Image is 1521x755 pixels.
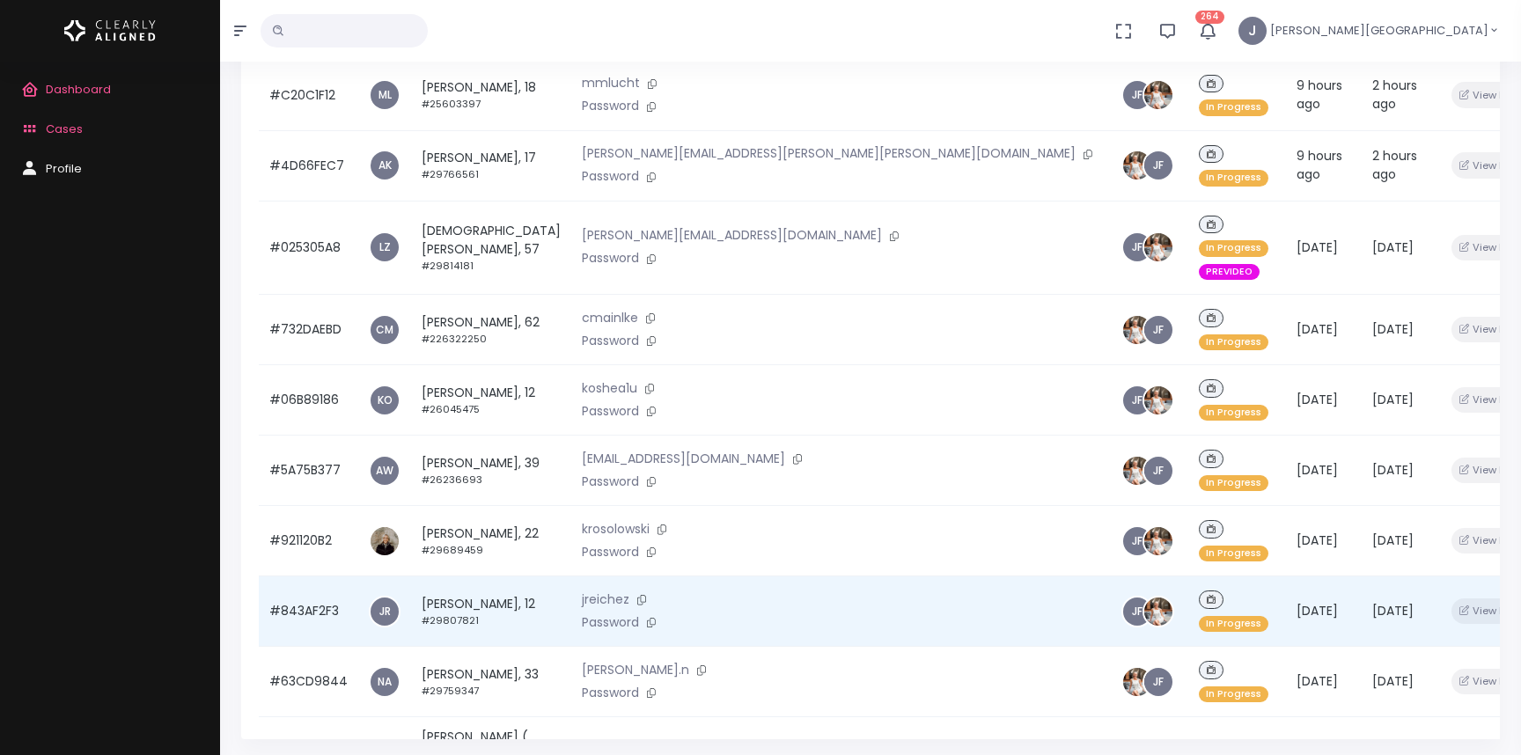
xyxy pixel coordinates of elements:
[1372,531,1414,549] span: [DATE]
[422,332,487,346] small: #226322250
[582,332,1100,351] p: Password
[259,201,358,295] td: #025305A8
[582,520,1100,539] p: krosolowski
[1144,668,1172,696] a: JF
[371,81,399,109] a: ML
[582,613,1100,633] p: Password
[1297,461,1338,479] span: [DATE]
[411,295,571,365] td: [PERSON_NAME], 62
[1297,320,1338,338] span: [DATE]
[259,647,358,717] td: #63CD9844
[259,60,358,130] td: #C20C1F12
[1238,17,1267,45] span: J
[411,60,571,130] td: [PERSON_NAME], 18
[422,167,479,181] small: #29766561
[1199,240,1268,257] span: In Progress
[64,12,156,49] img: Logo Horizontal
[411,365,571,436] td: [PERSON_NAME], 12
[582,226,1100,246] p: [PERSON_NAME][EMAIL_ADDRESS][DOMAIN_NAME]
[1297,77,1342,113] span: 9 hours ago
[422,543,483,557] small: #29689459
[1372,238,1414,256] span: [DATE]
[582,167,1100,187] p: Password
[1199,546,1268,562] span: In Progress
[259,576,358,647] td: #843AF2F3
[582,144,1100,164] p: [PERSON_NAME][EMAIL_ADDRESS][PERSON_NAME][PERSON_NAME][DOMAIN_NAME]
[411,436,571,506] td: [PERSON_NAME], 39
[1372,672,1414,690] span: [DATE]
[1297,602,1338,619] span: [DATE]
[1372,147,1417,183] span: 2 hours ago
[1297,147,1342,183] span: 9 hours ago
[371,316,399,344] a: CM
[422,473,482,487] small: #26236693
[582,543,1100,562] p: Password
[582,74,1100,93] p: mmlucht
[422,97,481,111] small: #25603397
[371,151,399,180] a: AK
[259,295,358,365] td: #732DAEBD
[1123,527,1151,555] a: JF
[1195,11,1224,24] span: 264
[1297,531,1338,549] span: [DATE]
[1199,334,1268,351] span: In Progress
[46,121,83,137] span: Cases
[1372,77,1417,113] span: 2 hours ago
[1199,686,1268,703] span: In Progress
[1199,170,1268,187] span: In Progress
[411,647,571,717] td: [PERSON_NAME], 33
[1123,386,1151,414] a: JF
[1297,672,1338,690] span: [DATE]
[371,233,399,261] a: LZ
[411,576,571,647] td: [PERSON_NAME], 12
[1144,151,1172,180] a: JF
[259,130,358,201] td: #4D66FEC7
[371,597,399,626] a: JR
[259,506,358,576] td: #921120B2
[1199,616,1268,633] span: In Progress
[422,684,479,698] small: #29759347
[1297,238,1338,256] span: [DATE]
[582,379,1100,399] p: koshea1u
[1123,597,1151,626] span: JF
[371,668,399,696] span: NA
[1199,405,1268,421] span: In Progress
[46,81,111,98] span: Dashboard
[259,436,358,506] td: #5A75B377
[1372,320,1414,338] span: [DATE]
[1144,316,1172,344] a: JF
[1372,391,1414,408] span: [DATE]
[422,259,474,273] small: #29814181
[582,590,1100,610] p: jreichez
[46,160,82,177] span: Profile
[422,402,480,416] small: #26045475
[422,613,479,627] small: #29807821
[411,506,571,576] td: [PERSON_NAME], 22
[1123,81,1151,109] a: JF
[259,365,358,436] td: #06B89186
[582,473,1100,492] p: Password
[1372,461,1414,479] span: [DATE]
[371,457,399,485] a: AW
[1199,475,1268,492] span: In Progress
[1270,22,1488,40] span: [PERSON_NAME][GEOGRAPHIC_DATA]
[582,249,1100,268] p: Password
[582,309,1100,328] p: cmainlke
[582,684,1100,703] p: Password
[1372,602,1414,619] span: [DATE]
[582,661,1100,680] p: [PERSON_NAME].n
[371,386,399,414] a: KO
